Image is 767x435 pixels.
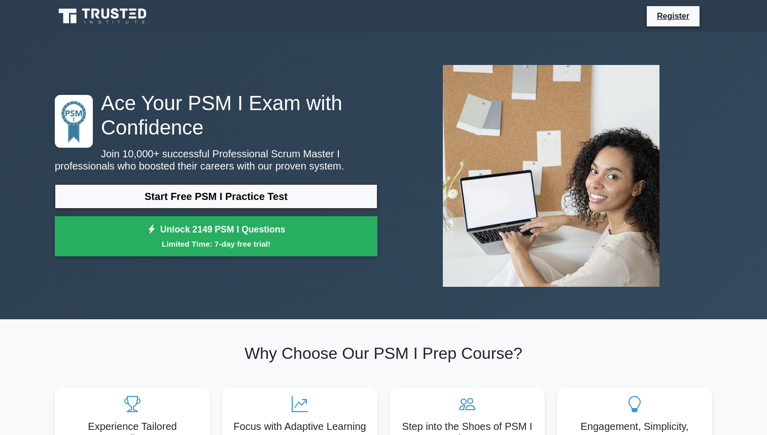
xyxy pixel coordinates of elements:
small: Limited Time: 7-day free trial! [67,238,365,250]
a: Unlock 2149 PSM I QuestionsLimited Time: 7-day free trial! [55,216,377,257]
a: Register [651,10,695,22]
a: Start Free PSM I Practice Test [55,184,377,209]
h1: Ace Your PSM I Exam with Confidence [55,91,377,140]
h5: Focus with Adaptive Learning [230,420,369,432]
p: Join 10,000+ successful Professional Scrum Master I professionals who boosted their careers with ... [55,148,377,172]
h2: Why Choose Our PSM I Prep Course? [55,344,712,363]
